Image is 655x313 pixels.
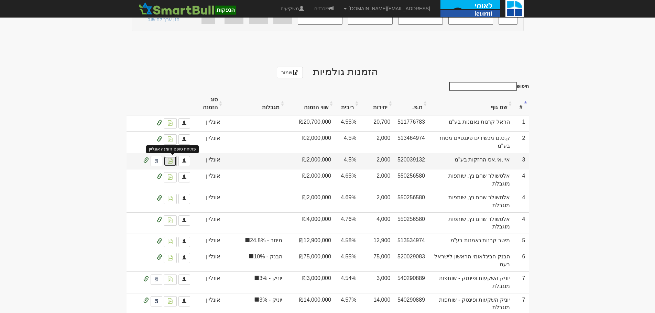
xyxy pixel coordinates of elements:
img: excel-file-black.png [293,70,298,75]
td: 4.5% [335,153,360,169]
img: pdf-file-icon.png [167,158,173,164]
td: אונליין [194,212,224,234]
input: חיפוש [449,82,517,91]
td: 550256580 [394,191,428,212]
td: 7 [513,271,529,293]
td: 520029083 [394,250,428,271]
td: 2,000 [360,131,394,153]
img: SmartBull Logo [137,2,238,15]
td: 12,900 [360,234,394,250]
td: 3 [513,153,529,169]
div: פתיחת טופס הזמנה אונליין [146,145,199,153]
td: 4.54% [335,271,360,293]
td: אונליין [194,191,224,212]
td: 75,000 [360,250,394,271]
td: 4.65% [335,169,360,191]
img: pdf-file-icon.png [167,277,173,282]
td: 6 [513,250,529,271]
td: אלטשולר שחם נץ, שותפות מוגבלת [428,169,513,191]
td: 4 [513,212,529,234]
td: 4.76% [335,212,360,234]
td: ₪2,000,000 [286,191,335,212]
th: מגבלות: activate to sort column ascending [224,92,286,115]
td: 5 [513,234,529,250]
th: ריבית: activate to sort column ascending [335,92,360,115]
td: מיטב קרנות נאמנות בע"מ [428,234,513,250]
img: pdf-file-icon.png [167,255,173,260]
td: 513464974 [394,131,428,153]
td: הראל קרנות נאמנות בע"מ [428,115,513,131]
td: 1 [513,115,529,131]
th: #: activate to sort column descending [513,92,529,115]
td: 4.58% [335,234,360,250]
td: ₪4,000,000 [286,212,335,234]
td: 2,000 [360,153,394,169]
span: יוניק - 3% [227,275,282,282]
h2: הזמנות גולמיות [127,66,529,78]
th: שווי הזמנה: activate to sort column ascending [286,92,335,115]
td: 2,000 [360,191,394,212]
td: אונליין [194,250,224,271]
span: מיטב - 24.8% [227,237,282,245]
td: 2,000 [360,169,394,191]
td: 3,000 [360,271,394,293]
a: שמור [277,67,303,78]
td: 511776783 [394,115,428,131]
img: approved-contact.svg [154,298,159,304]
span: הבנק - 10% [227,253,282,261]
td: אונליין [194,271,224,293]
td: ₪3,000,000 [286,271,335,293]
img: pdf-file-icon.png [167,120,173,126]
td: 4,000 [360,212,394,234]
th: סוג הזמנה: activate to sort column ascending [194,92,224,115]
th: שם גוף: activate to sort column ascending [428,92,513,115]
td: אונליין [194,131,224,153]
img: pdf-file-icon.png [167,217,173,223]
img: pdf-file-icon.png [167,298,173,304]
td: יוניק השקעות ופינטק - שותפות מוגבלת [428,271,513,293]
td: 2 [513,131,529,153]
td: 550256580 [394,169,428,191]
td: 513534974 [394,234,428,250]
td: ₪2,000,000 [286,153,335,169]
img: approved-contact.svg [154,277,159,282]
td: ₪2,000,000 [286,169,335,191]
img: pdf-file-icon.png [167,239,173,244]
label: חיפוש [447,82,529,91]
td: 4.55% [335,115,360,131]
td: ₪20,700,000 [286,115,335,131]
td: 4.69% [335,191,360,212]
td: אונליין [194,169,224,191]
td: 550256580 [394,212,428,234]
img: pdf-file-icon.png [167,136,173,142]
td: אונליין [194,153,224,169]
td: אלטשולר שחם נץ, שותפות מוגבלת [428,191,513,212]
span: יוניק - 3% [227,296,282,304]
td: הבנק הבינלאומי הראשון לישראל בעמ [428,250,513,271]
td: 4 [513,169,529,191]
img: pdf-file-icon.png [167,174,173,180]
td: איי.אי.אס החזקות בע"מ [428,153,513,169]
img: approved-contact.svg [154,158,159,164]
td: 20,700 [360,115,394,131]
td: ₪2,000,000 [286,131,335,153]
th: ח.פ.: activate to sort column ascending [394,92,428,115]
th: יחידות: activate to sort column ascending [360,92,394,115]
td: 540290889 [394,271,428,293]
img: pdf-file-icon.png [167,196,173,201]
td: אלטשולר שחם נץ, שותפות מוגבלת [428,212,513,234]
td: 4 [513,191,529,212]
td: ₪75,000,000 [286,250,335,271]
td: 4.55% [335,250,360,271]
td: 520039132 [394,153,428,169]
td: אונליין [194,234,224,250]
td: אונליין [194,115,224,131]
td: ₪12,900,000 [286,234,335,250]
td: 4.5% [335,131,360,153]
td: ק.ס.ם מכשירים פיננסיים מסחר בע"מ [428,131,513,153]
